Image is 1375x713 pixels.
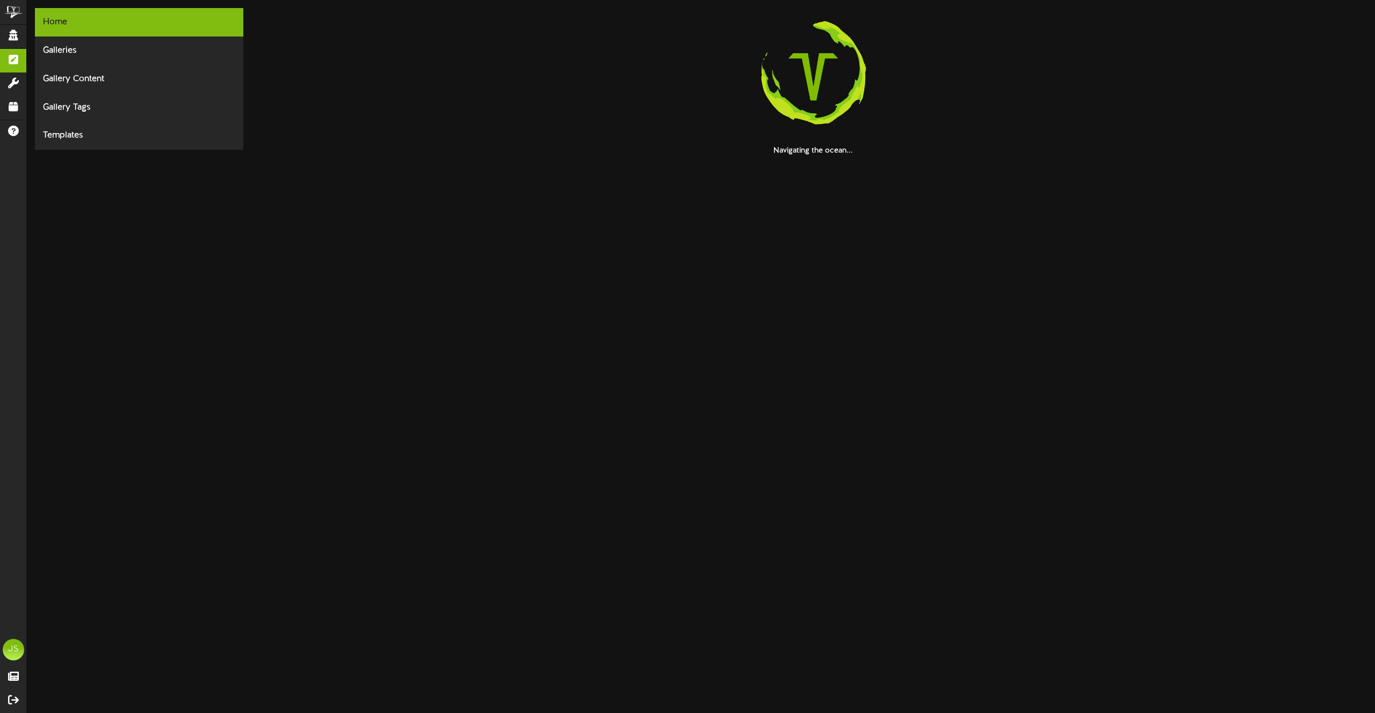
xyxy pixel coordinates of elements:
div: Templates [35,121,243,150]
div: Gallery Content [35,65,243,93]
div: Gallery Tags [35,93,243,122]
strong: Navigating the ocean... [773,147,853,155]
img: loading-spinner-3.png [744,8,882,145]
div: Galleries [35,37,243,65]
div: JS [3,639,24,660]
div: Home [35,8,243,37]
